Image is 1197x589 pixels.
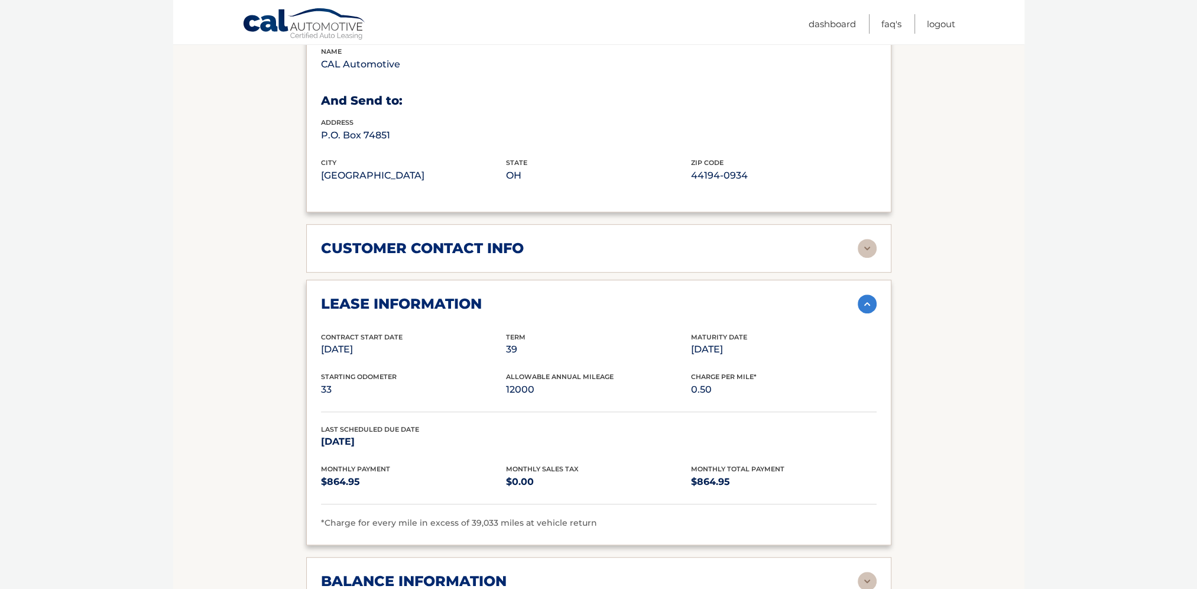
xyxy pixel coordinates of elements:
[858,294,877,313] img: accordion-active.svg
[321,56,506,73] p: CAL Automotive
[691,373,757,381] span: Charge Per Mile*
[321,373,397,381] span: Starting Odometer
[691,333,747,341] span: Maturity Date
[506,474,691,490] p: $0.00
[691,167,876,184] p: 44194-0934
[691,465,784,473] span: Monthly Total Payment
[506,465,579,473] span: Monthly Sales Tax
[506,167,691,184] p: OH
[506,381,691,398] p: 12000
[242,8,366,42] a: Cal Automotive
[321,341,506,358] p: [DATE]
[506,333,525,341] span: Term
[321,465,390,473] span: Monthly Payment
[321,240,524,257] h2: customer contact info
[321,127,506,144] p: P.O. Box 74851
[881,14,901,34] a: FAQ's
[858,239,877,258] img: accordion-rest.svg
[321,433,506,450] p: [DATE]
[691,474,876,490] p: $864.95
[506,341,691,358] p: 39
[321,295,482,313] h2: lease information
[691,158,724,167] span: zip code
[321,333,403,341] span: Contract Start Date
[321,517,597,528] span: *Charge for every mile in excess of 39,033 miles at vehicle return
[321,158,336,167] span: city
[927,14,955,34] a: Logout
[321,474,506,490] p: $864.95
[321,47,342,56] span: name
[321,425,419,433] span: Last Scheduled Due Date
[506,373,614,381] span: Allowable Annual Mileage
[321,381,506,398] p: 33
[691,341,876,358] p: [DATE]
[321,167,506,184] p: [GEOGRAPHIC_DATA]
[809,14,856,34] a: Dashboard
[506,158,527,167] span: state
[691,381,876,398] p: 0.50
[321,93,877,108] h3: And Send to:
[321,118,353,127] span: address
